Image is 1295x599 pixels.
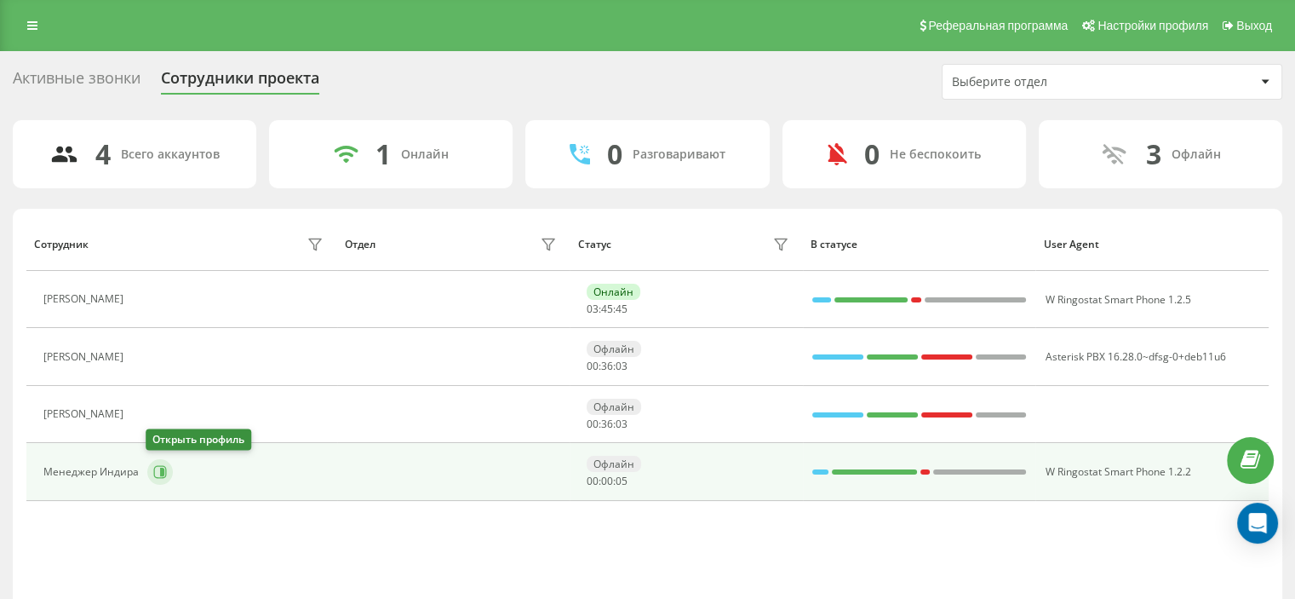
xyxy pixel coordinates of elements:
[1237,503,1278,544] div: Open Intercom Messenger
[34,239,89,251] div: Сотрудник
[633,147,725,162] div: Разговаривают
[1171,147,1220,162] div: Офлайн
[587,341,641,357] div: Офлайн
[1044,239,1261,251] div: User Agent
[587,359,599,373] span: 00
[928,19,1068,32] span: Реферальная программа
[864,138,880,170] div: 0
[43,351,128,363] div: [PERSON_NAME]
[616,359,627,373] span: 03
[890,147,981,162] div: Не беспокоить
[616,302,627,316] span: 45
[587,475,627,487] div: : :
[587,456,641,472] div: Офлайн
[952,75,1155,89] div: Выберите отдел
[161,69,319,95] div: Сотрудники проекта
[601,474,613,488] span: 00
[43,408,128,420] div: [PERSON_NAME]
[13,69,140,95] div: Активные звонки
[1045,349,1225,364] span: Asterisk PBX 16.28.0~dfsg-0+deb11u6
[587,399,641,415] div: Офлайн
[345,239,375,251] div: Отдел
[43,466,143,478] div: Менеджер Индира
[375,138,391,170] div: 1
[616,474,627,488] span: 05
[1097,19,1208,32] span: Настройки профиля
[601,302,613,316] span: 45
[587,417,599,431] span: 00
[811,239,1028,251] div: В статусе
[43,293,128,305] div: [PERSON_NAME]
[1045,292,1190,307] span: W Ringostat Smart Phone 1.2.5
[601,417,613,431] span: 36
[587,284,640,300] div: Онлайн
[587,302,599,316] span: 03
[401,147,449,162] div: Онлайн
[587,360,627,372] div: : :
[1045,464,1190,479] span: W Ringostat Smart Phone 1.2.2
[121,147,220,162] div: Всего аккаунтов
[1145,138,1160,170] div: 3
[587,303,627,315] div: : :
[95,138,111,170] div: 4
[146,429,251,451] div: Открыть профиль
[1236,19,1272,32] span: Выход
[587,418,627,430] div: : :
[587,474,599,488] span: 00
[616,417,627,431] span: 03
[578,239,611,251] div: Статус
[607,138,622,170] div: 0
[601,359,613,373] span: 36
